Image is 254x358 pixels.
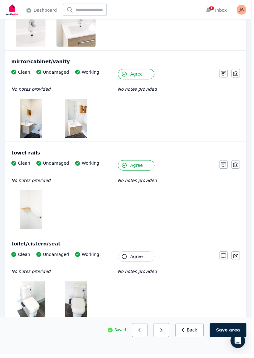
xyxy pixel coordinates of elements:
span: No notes provided [11,88,51,93]
span: area [232,331,243,337]
button: Back [177,327,206,341]
span: Agree [132,256,144,262]
span: Clean [18,70,31,76]
span: No notes provided [11,180,51,185]
button: Save area [212,327,249,341]
div: toilet/cistern/seat [11,243,243,250]
div: towel rails [11,151,243,158]
button: Agree [119,254,156,265]
img: 20250829_140025.jpg [20,100,42,139]
span: No notes provided [11,272,51,277]
img: Jade Agustino [239,5,249,15]
button: Agree [119,70,156,80]
img: 20250901_000917.jpg [17,284,46,324]
span: Agree [132,72,144,78]
img: 20250901_000527.jpg [57,8,110,47]
span: 1 [211,6,216,10]
span: Working [83,254,100,260]
div: mirror/cabinet/vanity [11,59,243,66]
span: Working [83,70,100,76]
span: Clean [18,254,31,260]
span: No notes provided [119,272,159,277]
button: Agree [119,162,156,172]
span: Undamaged [44,70,70,76]
span: Working [83,162,100,168]
span: No notes provided [119,180,159,185]
span: Undamaged [44,162,70,168]
div: Inbox [208,7,229,13]
img: 20250830_134057.jpg [20,192,42,232]
img: 20250901_001011.jpg [66,284,88,324]
img: 20250901_000244.jpg [16,8,46,47]
span: Saved [116,331,127,336]
span: No notes provided [119,88,159,93]
img: RentBetter [5,2,20,18]
span: Clean [18,162,31,168]
span: Undamaged [44,254,70,260]
img: 20250830_133423.jpg [66,100,88,139]
span: Agree [132,164,144,170]
div: Open Intercom Messenger [233,337,248,352]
